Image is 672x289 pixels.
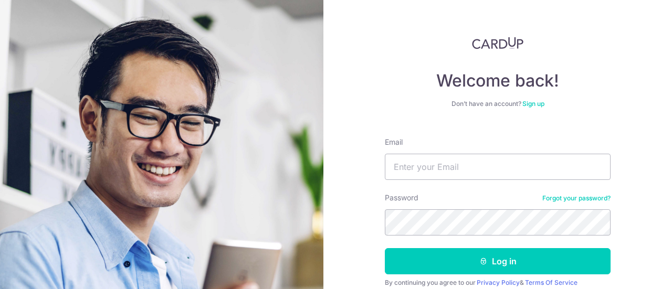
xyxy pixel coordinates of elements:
[385,279,611,287] div: By continuing you agree to our &
[385,154,611,180] input: Enter your Email
[385,100,611,108] div: Don’t have an account?
[542,194,611,202] a: Forgot your password?
[472,37,523,49] img: CardUp Logo
[477,279,520,286] a: Privacy Policy
[385,192,418,203] label: Password
[522,100,544,108] a: Sign up
[525,279,577,286] a: Terms Of Service
[385,248,611,274] button: Log in
[385,137,403,147] label: Email
[385,70,611,91] h4: Welcome back!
